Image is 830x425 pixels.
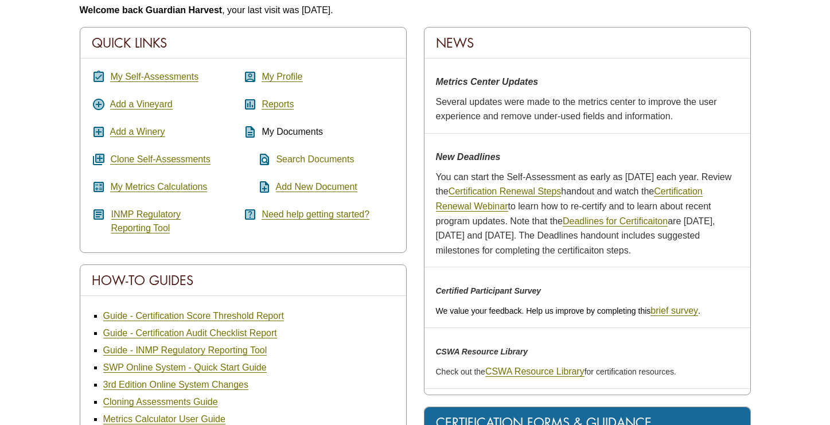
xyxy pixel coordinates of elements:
[449,186,562,197] a: Certification Renewal Steps
[436,286,541,295] em: Certified Participant Survey
[436,97,717,122] span: Several updates were made to the metrics center to improve the user experience and remove under-u...
[103,380,248,390] a: 3rd Edition Online System Changes
[103,397,218,407] a: Cloning Assessments Guide
[436,367,676,376] span: Check out the for certification resources.
[103,362,267,373] a: SWP Online System - Quick Start Guide
[103,345,267,356] a: Guide - INMP Regulatory Reporting Tool
[243,98,257,111] i: assessment
[110,182,207,192] a: My Metrics Calculations
[92,180,106,194] i: calculate
[436,152,501,162] strong: New Deadlines
[80,5,223,15] b: Welcome back Guardian Harvest
[92,125,106,139] i: add_box
[563,216,668,227] a: Deadlines for Certificaiton
[111,209,181,233] a: INMP RegulatoryReporting Tool
[92,153,106,166] i: queue
[436,306,700,315] span: We value your feedback. Help us improve by completing this .
[436,77,539,87] strong: Metrics Center Updates
[243,70,257,84] i: account_box
[103,311,284,321] a: Guide - Certification Score Threshold Report
[262,99,294,110] a: Reports
[80,28,406,59] div: Quick Links
[110,127,165,137] a: Add a Winery
[243,153,271,166] i: find_in_page
[92,208,106,221] i: article
[80,265,406,296] div: How-To Guides
[436,170,739,258] p: You can start the Self-Assessment as early as [DATE] each year. Review the handout and watch the ...
[276,182,357,192] a: Add New Document
[92,70,106,84] i: assignment_turned_in
[243,180,271,194] i: note_add
[103,328,277,338] a: Guide - Certification Audit Checklist Report
[424,28,750,59] div: News
[110,99,173,110] a: Add a Vineyard
[485,366,584,377] a: CSWA Resource Library
[262,72,302,82] a: My Profile
[92,98,106,111] i: add_circle
[436,347,528,356] em: CSWA Resource Library
[276,154,354,165] a: Search Documents
[103,414,225,424] a: Metrics Calculator User Guide
[243,208,257,221] i: help_center
[110,154,210,165] a: Clone Self-Assessments
[110,72,198,82] a: My Self-Assessments
[262,209,369,220] a: Need help getting started?
[436,186,703,212] a: Certification Renewal Webinar
[243,125,257,139] i: description
[650,306,698,316] a: brief survey
[80,3,751,18] p: , your last visit was [DATE].
[262,127,323,137] span: My Documents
